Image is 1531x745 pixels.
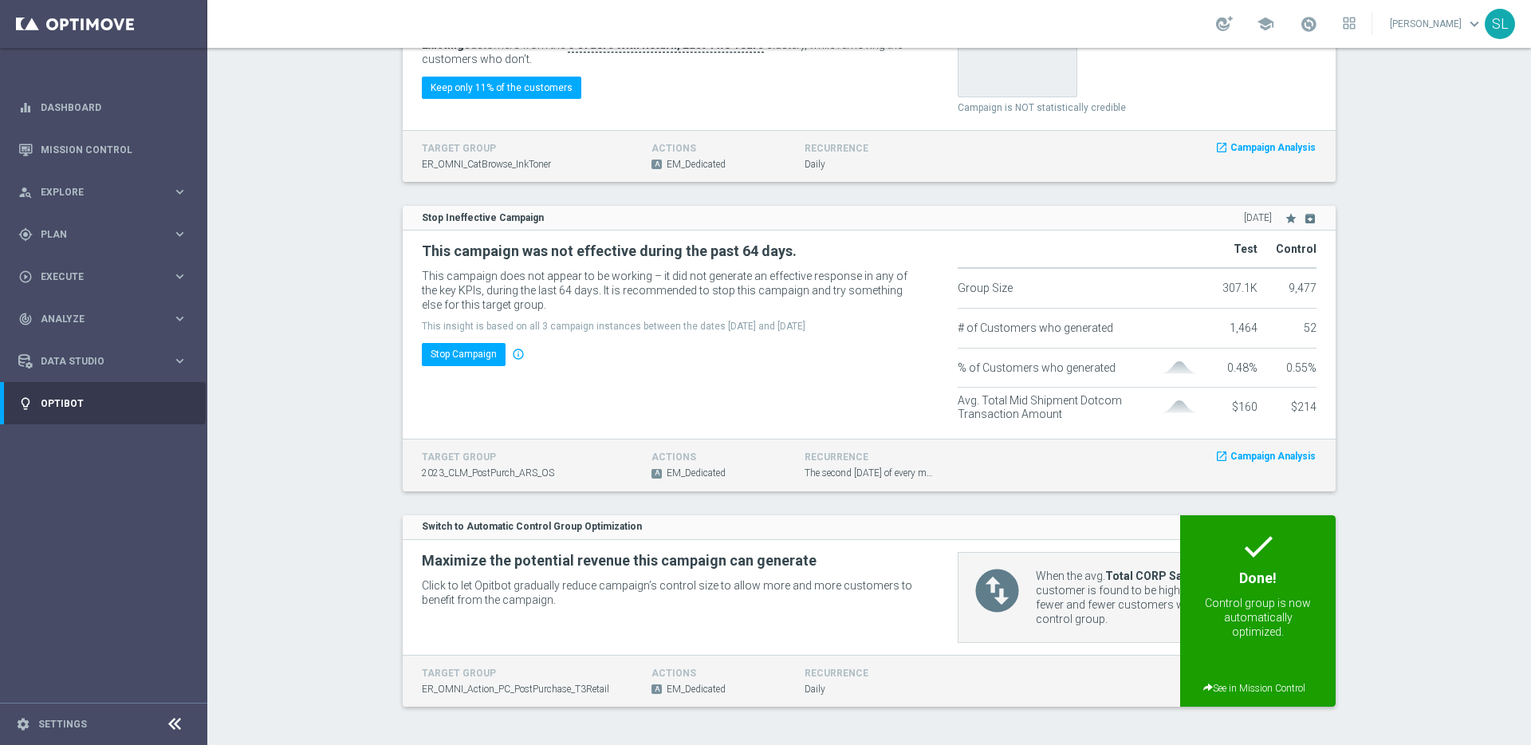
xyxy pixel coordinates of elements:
span: Test [1234,242,1257,256]
span: ER_OMNI_Action_PC_PostPurchase_T3Retail [422,683,609,696]
button: star [1285,205,1297,225]
td: 307.1K [1198,268,1257,308]
p: This campaign does not appear to be working – it did not generate an effective response in any of... [422,269,922,312]
i: lightbulb [18,396,33,411]
span: keyboard_arrow_down [1466,15,1483,33]
strong: Stop Ineffective Campaign [422,212,544,223]
i: info_outline [508,345,529,363]
p: When the avg. per customer is found to be higher in the test group, fewer and fewer customers wil... [1036,569,1303,626]
td: $160 [1198,388,1257,427]
a: Settings [38,719,87,729]
span: EM_Dedicated [667,683,726,696]
b: 0 Orders With Return, Last Two Years [568,38,764,51]
button: equalizer Dashboard [18,101,188,114]
b: Total CORP Sales Amount [1105,570,1242,582]
i: play_circle_outline [18,270,33,284]
i: keyboard_arrow_right [172,311,187,326]
td: 1,464 [1198,308,1257,348]
div: Data Studio [18,354,172,369]
h4: recurrence [805,668,934,679]
span: Analyze [41,314,172,324]
span: A [651,684,662,694]
span: A [651,160,662,169]
span: Plan [41,230,172,239]
span: Explore [41,187,172,197]
button: Keep only 11% of the customers [422,77,581,99]
i: track_changes [18,312,33,326]
button: gps_fixed Plan keyboard_arrow_right [18,228,188,241]
i: gps_fixed [18,227,33,242]
div: Analyze [18,312,172,326]
span: Campaign Analysis [1230,450,1316,463]
button: archive [1300,205,1317,225]
span: ER_OMNI_CatBrowse_InkToner [422,158,551,171]
span: Data Studio [41,357,172,366]
h4: recurrence [805,451,934,463]
span: cluster), while removing the customers who don’t. [422,38,903,65]
button: Stop Campaign [422,343,506,365]
button: person_search Explore keyboard_arrow_right [18,186,188,199]
span: Daily [805,683,825,696]
h2: Maximize the potential revenue this campaign can generate [422,551,922,570]
a: Dashboard [41,86,187,128]
h4: actions [651,668,781,679]
span: EM_Dedicated [667,158,726,171]
i: equalizer [18,101,33,115]
h4: recurrence [805,143,934,154]
div: Explore [18,185,172,199]
button: track_changes Analyze keyboard_arrow_right [18,313,188,325]
td: 0.48% [1198,348,1257,388]
div: Execute [18,270,172,284]
div: Mission Control [18,128,187,171]
i: star [1285,212,1297,225]
i: keyboard_arrow_right [172,184,187,199]
button: Data Studio keyboard_arrow_right [18,355,188,368]
td: % of Customers who generated [958,348,1160,388]
a: [PERSON_NAME]keyboard_arrow_down [1388,12,1485,36]
td: $214 [1257,388,1317,427]
i: keyboard_arrow_right [172,227,187,242]
div: Optibot [18,382,187,424]
p: This insight is based on all 3 campaign instances between the dates [DATE] and [DATE] [422,320,934,333]
h4: target group [422,668,628,679]
i: keyboard_arrow_right [172,269,187,284]
i: archive [1304,212,1317,225]
i: launch [1215,141,1228,155]
span: 2023_CLM_PostPurch_ARS_OS [422,467,554,480]
div: Plan [18,227,172,242]
span: The second [DATE] of every month [805,467,934,480]
i: settings [16,717,30,731]
i: person_search [18,185,33,199]
p: Click to let Opitbot gradually reduce campaign’s control size to allow more and more customers to... [422,578,922,607]
div: SL [1485,9,1515,39]
p: Control group is now automatically optimized. [1199,596,1317,639]
td: Avg. Total Mid Shipment Dotcom Transaction Amount [958,388,1160,427]
span: school [1257,15,1274,33]
td: # of Customers who generated [958,308,1160,348]
h4: actions [651,451,781,463]
i: launch [1215,450,1228,463]
span: Optibot recommends that you continue running the same action for customers who love it ( customer... [422,24,911,51]
span: Campaign Analysis [1230,141,1316,155]
p: Campaign is NOT statistically credible [958,101,1317,114]
td: 9,477 [1257,268,1317,308]
button: play_circle_outline Execute keyboard_arrow_right [18,270,188,283]
td: 0.55% [1257,348,1317,388]
h2: Done! [1199,569,1317,588]
span: [DATE] [1244,211,1272,225]
span: See in Mission Control [1203,683,1305,694]
div: Dashboard [18,86,187,128]
h2: This campaign was not effective during the past 64 days. [422,242,922,261]
button: lightbulb Optibot [18,397,188,410]
a: Mission Control [41,128,187,171]
b: Retail Existing [422,24,911,51]
button: Mission Control [18,144,188,156]
span: Execute [41,272,172,282]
